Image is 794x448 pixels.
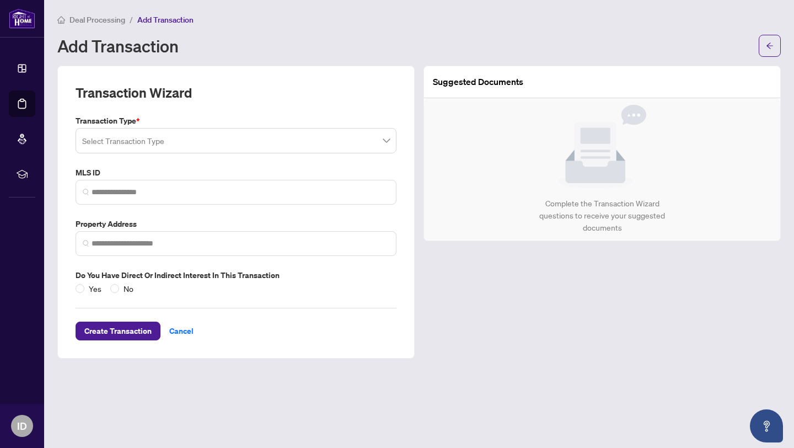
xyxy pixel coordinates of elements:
[17,418,27,434] span: ID
[9,8,35,29] img: logo
[160,322,202,340] button: Cancel
[84,282,106,295] span: Yes
[766,42,774,50] span: arrow-left
[83,240,89,247] img: search_icon
[76,218,396,230] label: Property Address
[119,282,138,295] span: No
[76,322,160,340] button: Create Transaction
[57,16,65,24] span: home
[76,167,396,179] label: MLS ID
[76,84,192,102] h2: Transaction Wizard
[130,13,133,26] li: /
[750,409,783,442] button: Open asap
[57,37,179,55] h1: Add Transaction
[169,322,194,340] span: Cancel
[84,322,152,340] span: Create Transaction
[558,105,646,189] img: Null State Icon
[528,198,677,234] div: Complete the Transaction Wizard questions to receive your suggested documents
[137,15,194,25] span: Add Transaction
[83,189,89,195] img: search_icon
[76,269,396,281] label: Do you have direct or indirect interest in this transaction
[76,115,396,127] label: Transaction Type
[69,15,125,25] span: Deal Processing
[433,75,523,89] article: Suggested Documents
